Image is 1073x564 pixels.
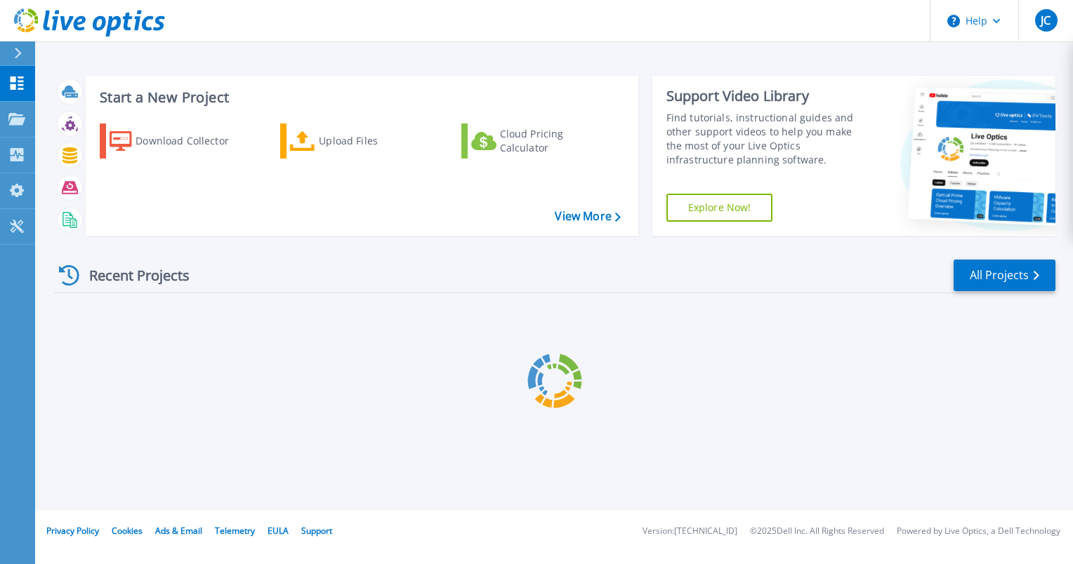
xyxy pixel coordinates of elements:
a: Upload Files [280,123,437,159]
li: Version: [TECHNICAL_ID] [643,527,737,536]
div: Support Video Library [666,87,869,105]
a: Explore Now! [666,194,773,222]
span: JC [1041,15,1051,26]
a: Cookies [112,525,143,537]
h3: Start a New Project [100,90,620,105]
a: Cloud Pricing Calculator [461,123,618,159]
div: Recent Projects [54,258,209,293]
a: Ads & Email [155,525,202,537]
a: View More [555,210,620,223]
div: Download Collector [136,127,248,155]
a: Telemetry [215,525,255,537]
div: Upload Files [319,127,431,155]
a: All Projects [954,260,1055,291]
a: Download Collector [100,123,256,159]
a: Support [301,525,332,537]
div: Find tutorials, instructional guides and other support videos to help you make the most of your L... [666,111,869,167]
a: Privacy Policy [46,525,99,537]
a: EULA [268,525,289,537]
li: Powered by Live Optics, a Dell Technology [897,527,1060,536]
div: Cloud Pricing Calculator [500,127,612,155]
li: © 2025 Dell Inc. All Rights Reserved [750,527,884,536]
